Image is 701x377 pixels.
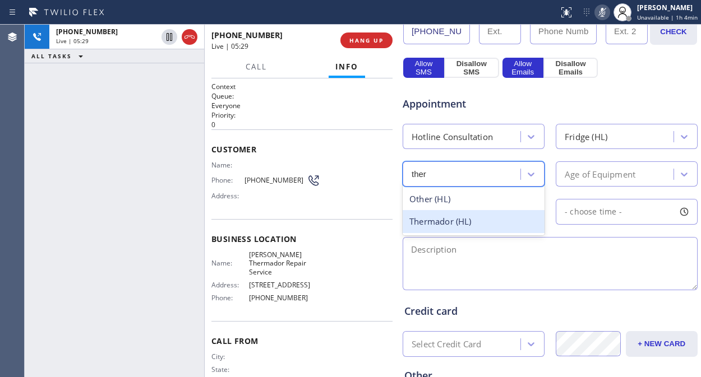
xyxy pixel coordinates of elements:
button: CHECK [650,19,697,45]
span: Address: [211,281,249,289]
div: Fridge (HL) [565,130,607,143]
span: Live | 05:29 [56,37,89,45]
p: Everyone [211,101,393,110]
span: Call From [211,336,393,346]
button: + NEW CARD [626,331,698,357]
div: [PERSON_NAME] [637,3,698,12]
p: 0 [211,120,393,129]
span: Customer [211,144,393,155]
span: [PHONE_NUMBER] [245,176,307,184]
span: Call [246,62,267,72]
span: Business location [211,234,393,244]
span: [STREET_ADDRESS] [249,281,320,289]
span: [PHONE_NUMBER] [211,30,283,40]
input: Phone Number [403,19,470,44]
button: Disallow Emails [543,58,598,78]
h2: Queue: [211,91,393,101]
span: Phone: [211,176,245,184]
span: Name: [211,161,249,169]
button: Allow Emails [502,58,543,78]
input: Phone Number 2 [530,19,597,44]
span: HANG UP [349,36,384,44]
button: Info [329,56,365,78]
span: Info [335,62,358,72]
span: Address: [211,192,249,200]
div: Hotline Consultation [412,130,493,143]
button: Disallow SMS [444,58,499,78]
span: State: [211,365,249,374]
div: Age of Equipment [565,167,635,180]
span: - choose time - [565,206,622,217]
button: HANG UP [340,32,393,48]
span: Unavailable | 1h 4min [637,13,698,21]
button: ALL TASKS [25,49,94,63]
button: Allow SMS [403,58,444,78]
button: Hang up [182,29,197,45]
h2: Priority: [211,110,393,120]
span: Phone: [211,294,249,302]
span: Name: [211,259,249,267]
span: [PHONE_NUMBER] [249,294,320,302]
div: Other (HL) [403,188,545,211]
div: Thermador (HL) [403,210,545,233]
span: City: [211,352,249,361]
div: Select Credit Card [412,338,482,351]
button: Hold Customer [162,29,177,45]
input: Ext. 2 [606,19,648,44]
input: Ext. [479,19,521,44]
span: ALL TASKS [31,52,72,60]
span: [PHONE_NUMBER] [56,27,118,36]
div: Credit card [404,304,696,319]
span: [PERSON_NAME] Thermador Repair Service [249,250,320,276]
span: Appointment [403,96,500,111]
span: Live | 05:29 [211,41,248,51]
button: Mute [594,4,610,20]
button: Call [239,56,274,78]
h1: Context [211,82,393,91]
